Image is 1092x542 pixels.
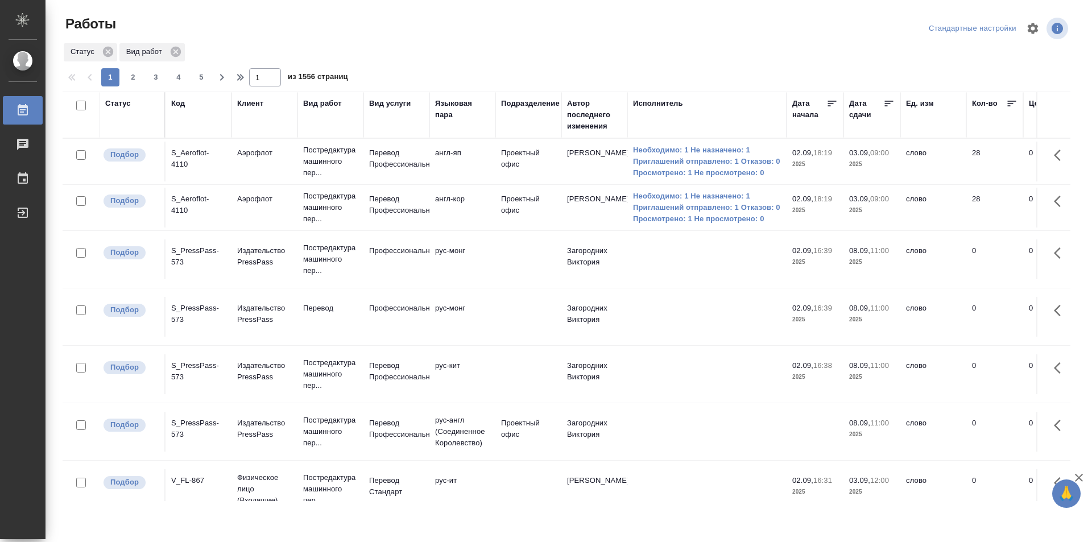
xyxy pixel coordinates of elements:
td: 0 [966,239,1023,279]
p: Перевод [303,303,358,314]
p: Издательство PressPass [237,245,292,268]
td: слово [900,239,966,279]
p: 09:00 [870,148,889,157]
p: 02.09, [792,304,813,312]
div: Клиент [237,98,263,109]
div: V_FL-867 [171,475,226,486]
span: 5 [192,72,210,83]
td: Проектный офис [495,412,561,452]
div: Вид работ [303,98,342,109]
td: рус-монг [429,239,495,279]
td: 0 [966,354,1023,394]
p: 11:00 [870,361,889,370]
td: 0 [1023,188,1080,227]
p: Перевод Профессиональный [369,360,424,383]
p: 02.09, [792,361,813,370]
td: Проектный офис [495,142,561,181]
span: из 1556 страниц [288,70,348,86]
p: Подбор [110,304,139,316]
td: 0 [1023,239,1080,279]
div: Языковая пара [435,98,490,121]
button: 5 [192,68,210,86]
p: 16:39 [813,304,832,312]
button: Здесь прячутся важные кнопки [1047,188,1074,215]
p: 11:00 [870,419,889,427]
td: Загородних Виктория [561,239,627,279]
td: 0 [966,469,1023,509]
p: 18:19 [813,148,832,157]
td: рус-кит [429,354,495,394]
td: англ-кор [429,188,495,227]
div: S_PressPass-573 [171,360,226,383]
p: 11:00 [870,246,889,255]
td: слово [900,142,966,181]
td: 0 [1023,412,1080,452]
p: Постредактура машинного пер... [303,472,358,506]
p: 12:00 [870,476,889,485]
div: Вид работ [119,43,185,61]
p: Постредактура машинного пер... [303,191,358,225]
td: Загородних Виктория [561,354,627,394]
span: 3 [147,72,165,83]
div: Подразделение [501,98,560,109]
td: Загородних Виктория [561,412,627,452]
p: Подбор [110,149,139,160]
td: 0 [966,412,1023,452]
div: Можно подбирать исполнителей [102,417,159,433]
td: 28 [966,142,1023,181]
p: Аэрофлот [237,193,292,205]
p: Профессиональный [369,245,424,256]
p: 2025 [849,314,895,325]
div: S_PressPass-573 [171,303,226,325]
p: 08.09, [849,246,870,255]
p: 2025 [792,371,838,383]
div: S_Aeroflot-4110 [171,193,226,216]
p: 02.09, [792,476,813,485]
p: Подбор [110,362,139,373]
div: S_PressPass-573 [171,417,226,440]
p: Профессиональный [369,303,424,314]
p: Постредактура машинного пер... [303,415,358,449]
p: Вид работ [126,46,166,57]
div: Можно подбирать исполнителей [102,360,159,375]
button: Здесь прячутся важные кнопки [1047,354,1074,382]
p: Физическое лицо (Входящие) [237,472,292,506]
button: Здесь прячутся важные кнопки [1047,142,1074,169]
p: Перевод Профессиональный [369,417,424,440]
div: Код [171,98,185,109]
p: 02.09, [792,195,813,203]
td: 0 [1023,297,1080,337]
div: Статус [105,98,131,109]
p: 16:38 [813,361,832,370]
p: 2025 [849,486,895,498]
p: 2025 [849,429,895,440]
td: рус-монг [429,297,495,337]
td: 0 [1023,142,1080,181]
span: Посмотреть информацию [1046,18,1070,39]
td: слово [900,188,966,227]
div: Автор последнего изменения [567,98,622,132]
div: Вид услуги [369,98,411,109]
p: 16:31 [813,476,832,485]
div: Ед. изм [906,98,934,109]
td: рус-англ (Соединенное Королевство) [429,409,495,454]
p: 2025 [849,159,895,170]
div: Дата сдачи [849,98,883,121]
p: 2025 [849,256,895,268]
p: 2025 [792,205,838,216]
td: Загородних Виктория [561,297,627,337]
td: слово [900,469,966,509]
p: 2025 [792,314,838,325]
td: англ-яп [429,142,495,181]
div: Исполнитель [633,98,683,109]
span: Настроить таблицу [1019,15,1046,42]
td: слово [900,354,966,394]
td: Проектный офис [495,188,561,227]
td: 28 [966,188,1023,227]
p: 2025 [792,256,838,268]
td: 0 [1023,354,1080,394]
p: 02.09, [792,246,813,255]
a: Необходимо: 1 Не назначено: 1 Приглашений отправлено: 1 Отказов: 0 Просмотрено: 1 Не просмотрено: 0 [633,144,781,179]
div: Можно подбирать исполнителей [102,475,159,490]
p: Перевод Профессиональный [369,147,424,170]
